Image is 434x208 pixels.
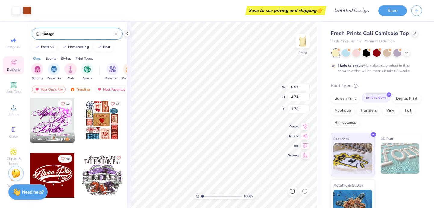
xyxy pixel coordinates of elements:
div: filter for Fraternity [47,63,61,81]
div: Save to see pricing and shipping [247,6,325,15]
div: football [41,45,54,49]
div: filter for Sports [81,63,93,81]
button: homecoming [59,43,92,52]
button: football [32,43,57,52]
span: 45 [66,157,70,160]
input: Try "Alpha" [42,31,115,37]
div: Print Type [331,82,422,89]
div: Print Types [75,56,93,61]
span: Metallic & Glitter [333,182,363,188]
span: [PERSON_NAME] [40,133,65,137]
img: Sports Image [84,66,91,73]
button: filter button [81,63,93,81]
img: trending.gif [70,87,75,91]
span: Minimum Order: 50 + [365,39,395,44]
span: 14 [116,102,119,105]
button: filter button [122,63,136,81]
img: Parent's Weekend Image [109,66,116,73]
span: Sorority [32,76,43,81]
img: trend_line.gif [62,45,67,49]
div: bear [103,45,110,49]
button: Like [108,100,122,108]
span: Standard [333,136,349,142]
img: trend_line.gif [97,45,102,49]
button: Save [378,5,407,16]
div: Foil [401,106,415,115]
img: 3D Puff [381,143,420,174]
input: Untitled Design [329,5,374,17]
span: Fresh Prints [331,39,348,44]
button: bear [94,43,113,52]
span: Bottom [288,153,299,158]
button: filter button [47,63,61,81]
button: Like [58,100,72,108]
div: Applique [331,106,355,115]
span: Top [288,144,299,148]
img: Sorority Image [34,66,41,73]
span: Designs [7,67,20,72]
span: 13 [66,102,70,105]
div: Embroidery [362,93,390,102]
button: filter button [105,63,119,81]
button: filter button [64,63,77,81]
button: Like [115,155,122,162]
div: Orgs [33,56,41,61]
span: Image AI [7,45,21,50]
span: Alpha Xi Delta, [GEOGRAPHIC_DATA][US_STATE] [40,137,72,142]
img: trend_line.gif [35,45,40,49]
img: Club Image [67,66,74,73]
div: filter for Club [64,63,77,81]
div: We make this product in this color to order, which means it takes 8 weeks. [338,63,412,74]
span: 👉 [316,7,323,14]
div: Your Org's Fav [32,86,66,93]
img: Front [297,35,309,47]
div: homecoming [68,45,89,49]
span: Game Day [122,76,136,81]
div: Transfers [357,106,381,115]
span: Sports [83,76,92,81]
div: filter for Parent's Weekend [105,63,119,81]
span: Clipart & logos [3,156,24,166]
div: Front [298,50,307,56]
span: 100 % [243,194,253,199]
img: most_fav.gif [35,87,39,91]
div: Events [46,56,56,61]
span: Add Text [6,89,21,94]
strong: Made to order: [338,63,363,68]
div: Vinyl [382,106,399,115]
button: Like [58,155,72,163]
span: Parent's Weekend [105,76,119,81]
img: most_fav.gif [97,87,102,91]
div: Screen Print [331,94,360,103]
span: Fraternity [47,76,61,81]
div: Rhinestones [331,118,360,127]
span: Decorate [6,184,21,188]
div: Most Favorited [94,86,128,93]
span: # FP52 [351,39,362,44]
span: Middle [288,134,299,138]
span: Fresh Prints Cali Camisole Top [331,30,409,37]
img: Game Day Image [126,66,133,73]
span: Greek [9,134,18,139]
span: 3D Puff [381,136,393,142]
div: filter for Game Day [122,63,136,81]
div: filter for Sorority [31,63,43,81]
button: filter button [31,63,43,81]
img: Standard [333,143,372,174]
div: Trending [68,86,93,93]
div: Styles [61,56,71,61]
span: Club [67,76,74,81]
span: Center [288,124,299,129]
strong: Need help? [22,189,44,195]
img: Fraternity Image [51,66,57,73]
div: Digital Print [392,94,421,103]
span: Upload [8,112,20,117]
